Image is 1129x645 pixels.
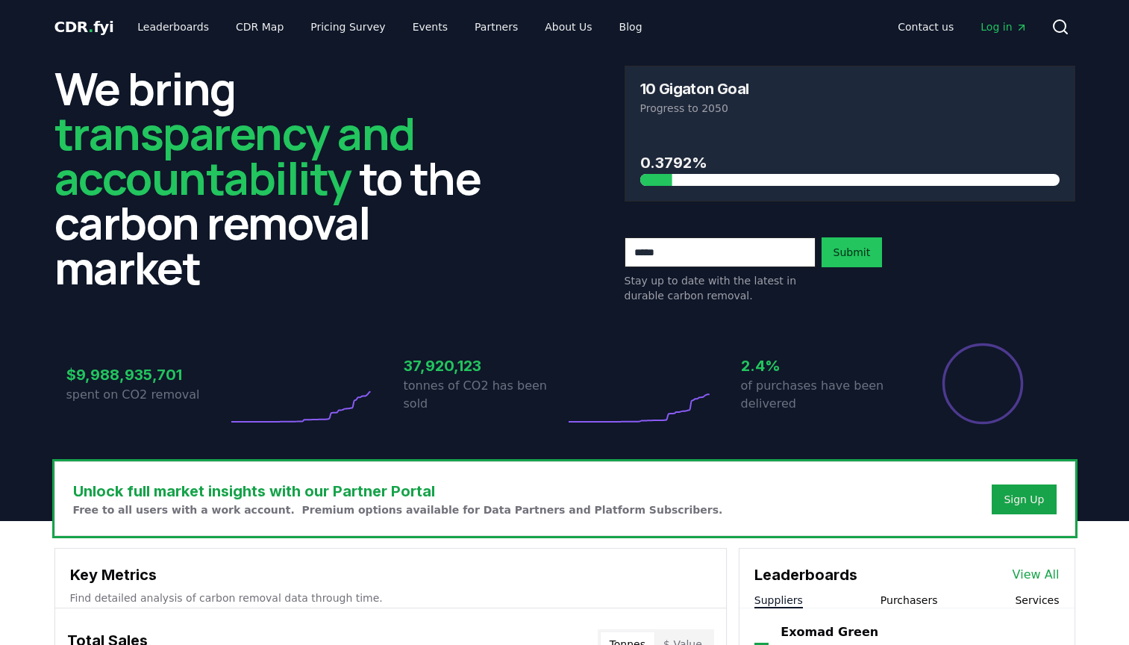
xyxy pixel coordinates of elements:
[881,593,938,608] button: Purchasers
[741,355,902,377] h3: 2.4%
[781,623,878,641] a: Exomad Green
[640,152,1060,174] h3: 0.3792%
[981,19,1027,34] span: Log in
[463,13,530,40] a: Partners
[224,13,295,40] a: CDR Map
[607,13,654,40] a: Blog
[54,66,505,290] h2: We bring to the carbon removal market
[298,13,397,40] a: Pricing Survey
[640,101,1060,116] p: Progress to 2050
[1015,593,1059,608] button: Services
[54,16,114,37] a: CDR.fyi
[125,13,221,40] a: Leaderboards
[125,13,654,40] nav: Main
[640,81,749,96] h3: 10 Gigaton Goal
[70,564,711,586] h3: Key Metrics
[66,386,228,404] p: spent on CO2 removal
[754,564,857,586] h3: Leaderboards
[992,484,1056,514] button: Sign Up
[625,273,816,303] p: Stay up to date with the latest in durable carbon removal.
[54,102,415,208] span: transparency and accountability
[969,13,1039,40] a: Log in
[70,591,711,605] p: Find detailed analysis of carbon removal data through time.
[1013,566,1060,584] a: View All
[73,502,723,517] p: Free to all users with a work account. Premium options available for Data Partners and Platform S...
[66,364,228,386] h3: $9,988,935,701
[54,18,114,36] span: CDR fyi
[401,13,460,40] a: Events
[1004,492,1044,507] a: Sign Up
[533,13,604,40] a: About Us
[88,18,93,36] span: .
[741,377,902,413] p: of purchases have been delivered
[754,593,803,608] button: Suppliers
[941,342,1025,426] div: Percentage of sales delivered
[822,237,883,267] button: Submit
[886,13,966,40] a: Contact us
[404,377,565,413] p: tonnes of CO2 has been sold
[73,480,723,502] h3: Unlock full market insights with our Partner Portal
[404,355,565,377] h3: 37,920,123
[886,13,1039,40] nav: Main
